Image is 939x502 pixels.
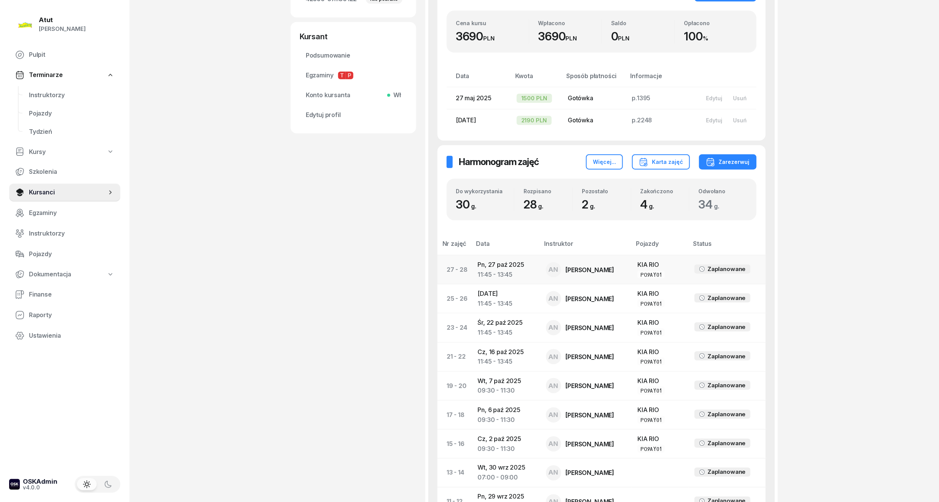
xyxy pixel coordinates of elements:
[456,20,529,26] div: Cena kursu
[699,197,723,211] span: 34
[549,354,559,360] span: AN
[637,318,682,328] div: KIA RIO
[346,72,353,79] span: P
[478,357,534,367] div: 11:45 - 13:45
[472,255,540,284] td: Pn, 27 paź 2025
[649,202,654,210] small: g.
[538,20,602,26] div: Wpłacono
[456,116,476,124] span: [DATE]
[562,71,626,87] th: Sposób płatności
[707,467,746,477] div: Zaplanowane
[549,441,559,447] span: AN
[9,285,120,304] a: Finanse
[538,202,544,210] small: g.
[472,371,540,400] td: Wt, 7 paź 2025
[9,225,120,243] a: Instruktorzy
[699,188,747,194] div: Odwołano
[23,485,57,491] div: v4.0.0
[637,434,682,444] div: KIA RIO
[478,473,534,483] div: 07:00 - 09:00
[714,202,719,210] small: g.
[456,29,529,43] div: 3690
[300,86,407,104] a: Konto kursantaWł
[733,95,747,101] div: Usuń
[626,71,695,87] th: Informacje
[300,66,407,85] a: EgzaminyTP
[9,479,20,490] img: logo-xs-dark@2x.png
[9,46,120,64] a: Pulpit
[640,197,658,211] span: 4
[472,342,540,371] td: Cz, 16 paź 2025
[707,409,746,419] div: Zaplanowane
[586,154,623,170] button: Więcej...
[29,208,114,218] span: Egzaminy
[471,202,477,210] small: g.
[9,183,120,202] a: Kursanci
[456,188,514,194] div: Do wykorzystania
[29,290,114,300] span: Finanse
[472,430,540,459] td: Cz, 2 paź 2025
[29,50,114,60] span: Pulpit
[483,35,495,42] small: PLN
[438,430,472,459] td: 15 - 16
[632,94,651,102] span: p.1395
[390,90,401,100] span: Wł
[640,387,662,394] div: PO9AY01
[300,106,407,124] a: Edytuj profil
[524,197,547,211] span: 28
[456,197,480,211] span: 30
[29,331,114,341] span: Ustawienia
[517,116,552,125] div: 2190 PLN
[29,188,107,197] span: Kursanci
[706,117,722,123] div: Edytuj
[29,269,71,279] span: Dokumentacja
[438,400,472,429] td: 17 - 18
[23,86,120,104] a: Instruktorzy
[459,156,539,168] h2: Harmonogram zajęć
[306,90,401,100] span: Konto kursanta
[300,47,407,65] a: Podsumowanie
[23,479,57,485] div: OSKAdmin
[438,371,472,400] td: 19 - 20
[707,351,746,361] div: Zaplanowane
[590,202,595,210] small: g.
[688,239,766,255] th: Status
[637,405,682,415] div: KIA RIO
[9,163,120,181] a: Szkolenia
[707,264,746,274] div: Zaplanowane
[472,239,540,255] th: Data
[733,117,747,123] div: Usuń
[640,358,662,365] div: PO9AY01
[707,293,746,303] div: Zaplanowane
[306,71,401,80] span: Egzaminy
[707,380,746,390] div: Zaplanowane
[472,284,540,313] td: [DATE]
[566,412,615,418] div: [PERSON_NAME]
[566,354,615,360] div: [PERSON_NAME]
[39,17,86,23] div: Atut
[549,470,559,476] span: AN
[538,29,602,43] div: 3690
[582,188,631,194] div: Pozostało
[549,295,559,302] span: AN
[639,157,683,167] div: Karta zajęć
[9,306,120,324] a: Raporty
[29,127,114,137] span: Tydzień
[640,271,662,278] div: PO9AY01
[438,342,472,371] td: 21 - 22
[566,267,615,273] div: [PERSON_NAME]
[472,400,540,429] td: Pn, 6 paź 2025
[631,239,688,255] th: Pojazdy
[637,289,682,299] div: KIA RIO
[699,154,757,170] button: Zarezerwuj
[478,415,534,425] div: 09:30 - 11:30
[618,35,630,42] small: PLN
[338,72,346,79] span: T
[478,299,534,309] div: 11:45 - 13:45
[593,157,616,167] div: Więcej...
[9,327,120,345] a: Ustawienia
[566,441,615,447] div: [PERSON_NAME]
[9,66,120,84] a: Terminarze
[478,444,534,454] div: 09:30 - 11:30
[23,123,120,141] a: Tydzień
